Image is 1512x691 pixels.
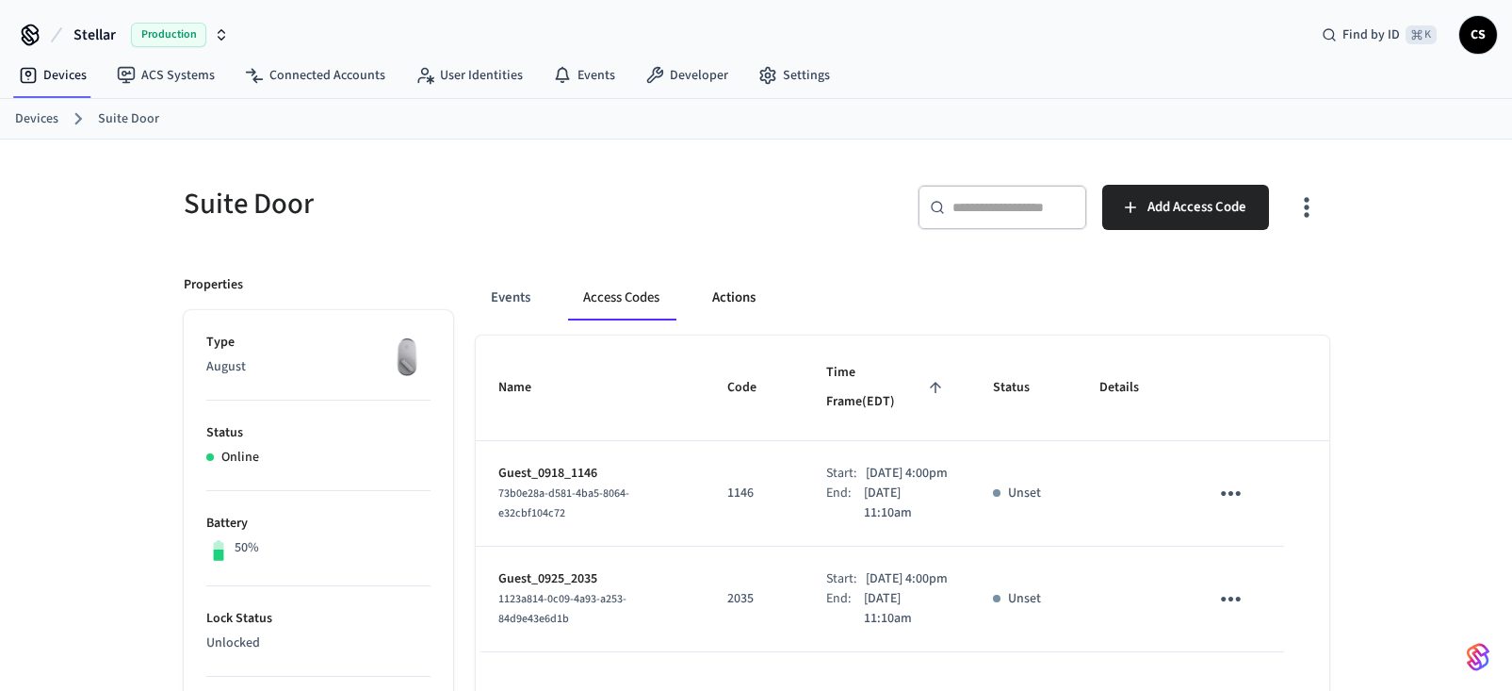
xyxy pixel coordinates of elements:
[993,373,1054,403] span: Status
[15,109,58,129] a: Devices
[230,58,400,92] a: Connected Accounts
[498,591,626,627] span: 1123a814-0c09-4a93-a253-84d9e43e6d1b
[866,569,948,589] p: [DATE] 4:00pm
[1099,373,1163,403] span: Details
[206,423,431,443] p: Status
[102,58,230,92] a: ACS Systems
[383,333,431,380] img: August Wifi Smart Lock 3rd Gen, Silver, Front
[476,275,545,321] button: Events
[1342,25,1400,44] span: Find by ID
[400,58,538,92] a: User Identities
[1008,484,1041,503] p: Unset
[1307,18,1452,52] div: Find by ID⌘ K
[131,23,206,47] span: Production
[98,109,159,129] a: Suite Door
[727,373,781,403] span: Code
[826,484,864,523] div: End:
[864,484,948,523] p: [DATE] 11:10am
[1008,589,1041,609] p: Unset
[826,358,949,418] span: Time Frame(EDT)
[1461,18,1495,52] span: CS
[206,514,431,534] p: Battery
[1147,195,1246,220] span: Add Access Code
[206,333,431,353] p: Type
[1406,25,1437,44] span: ⌘ K
[727,589,781,609] p: 2035
[73,24,116,46] span: Stellar
[235,538,259,558] p: 50%
[476,336,1329,652] table: sticky table
[206,357,431,377] p: August
[184,185,745,223] h5: Suite Door
[866,464,948,484] p: [DATE] 4:00pm
[1467,642,1489,672] img: SeamLogoGradient.69752ec5.svg
[4,58,102,92] a: Devices
[826,569,866,589] div: Start:
[727,484,781,503] p: 1146
[1459,16,1497,54] button: CS
[206,609,431,629] p: Lock Status
[498,569,682,589] p: Guest_0925_2035
[221,448,259,468] p: Online
[697,275,771,321] button: Actions
[826,464,866,484] div: Start:
[206,633,431,653] p: Unlocked
[826,589,864,629] div: End:
[1102,185,1269,230] button: Add Access Code
[476,275,1329,321] div: ant example
[568,275,675,321] button: Access Codes
[743,58,845,92] a: Settings
[498,485,629,521] span: 73b0e28a-d581-4ba5-8064-e32cbf104c72
[184,275,243,295] p: Properties
[498,373,556,403] span: Name
[538,58,630,92] a: Events
[498,464,682,484] p: Guest_0918_1146
[864,589,948,629] p: [DATE] 11:10am
[630,58,743,92] a: Developer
